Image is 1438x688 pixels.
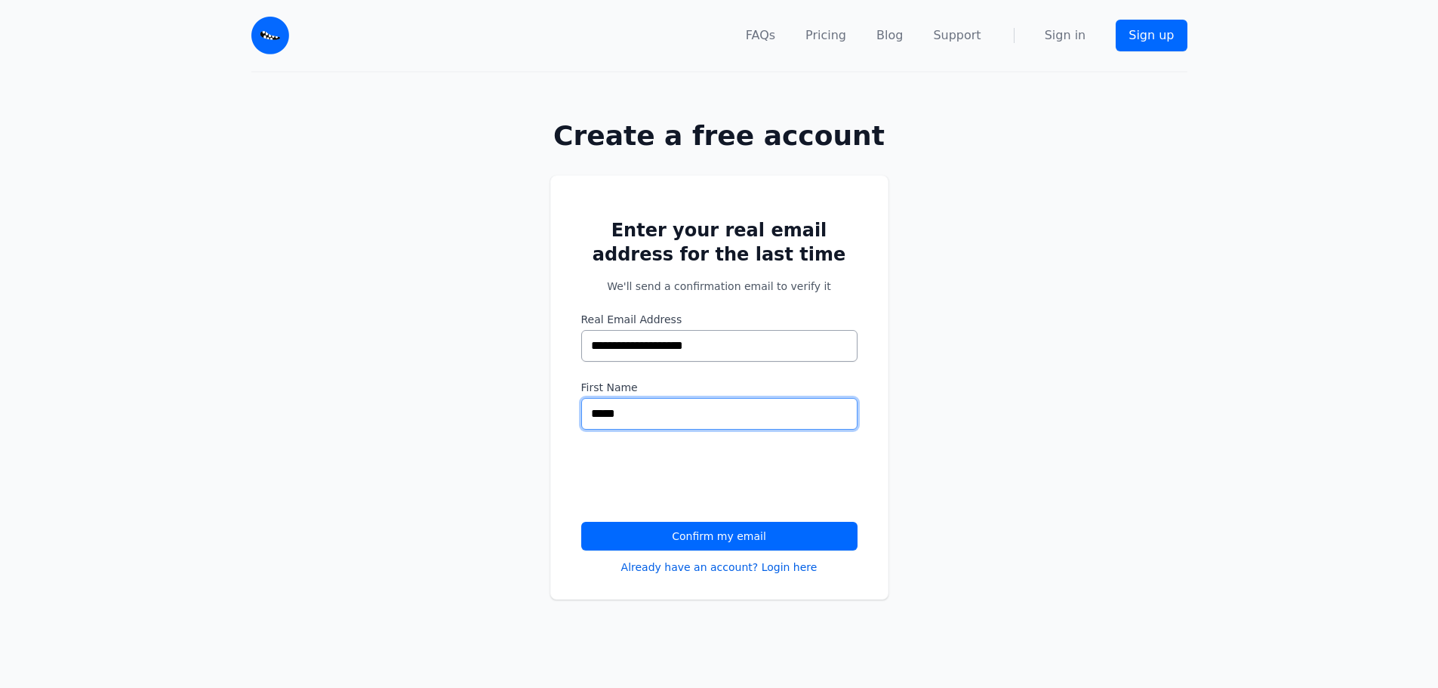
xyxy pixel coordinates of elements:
[1045,26,1086,45] a: Sign in
[251,17,289,54] img: Email Monster
[581,448,811,507] iframe: reCAPTCHA
[502,121,937,151] h1: Create a free account
[581,279,858,294] p: We'll send a confirmation email to verify it
[805,26,846,45] a: Pricing
[933,26,981,45] a: Support
[746,26,775,45] a: FAQs
[621,560,818,575] a: Already have an account? Login here
[581,312,858,327] label: Real Email Address
[876,26,903,45] a: Blog
[581,522,858,551] button: Confirm my email
[1116,20,1187,51] a: Sign up
[581,380,858,395] label: First Name
[581,218,858,267] h2: Enter your real email address for the last time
